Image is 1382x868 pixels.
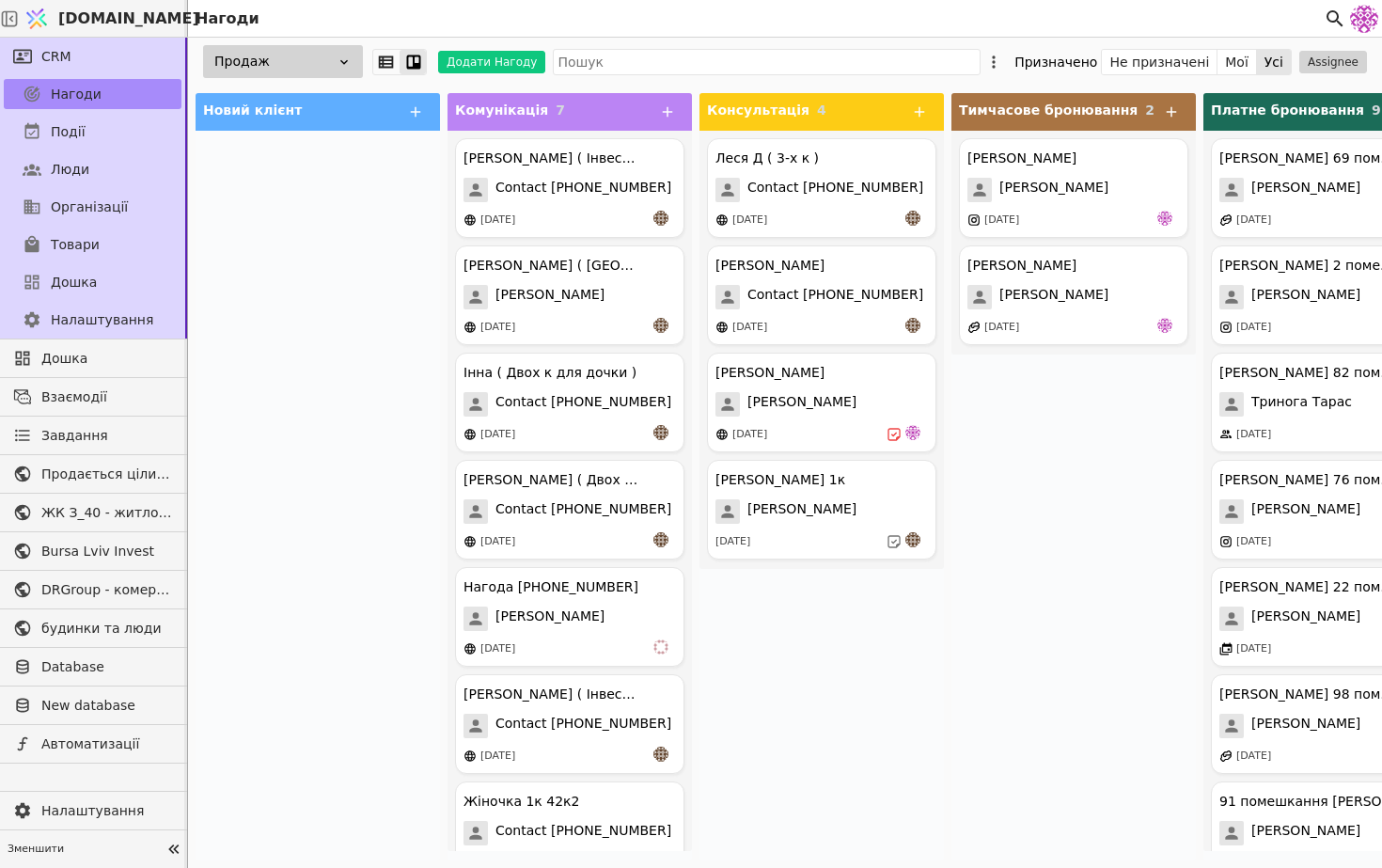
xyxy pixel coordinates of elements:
[905,425,920,440] img: de
[4,729,181,759] a: Автоматизації
[455,245,684,345] div: [PERSON_NAME] ( [GEOGRAPHIC_DATA] )[PERSON_NAME][DATE]an
[480,320,515,336] div: [DATE]
[480,213,515,229] div: [DATE]
[438,51,545,73] button: Додати Нагоду
[203,103,302,118] span: Новий клієнт
[999,285,1108,309] span: [PERSON_NAME]
[463,642,477,655] img: online-store.svg
[715,321,729,334] img: online-store.svg
[715,213,729,227] img: online-store.svg
[1372,103,1381,118] span: 9
[41,696,172,716] span: New database
[1350,5,1378,33] img: 137b5da8a4f5046b86490006a8dec47a
[653,639,668,655] img: vi
[455,353,684,452] div: Інна ( Двох к для дочки )Contact [PHONE_NUMBER][DATE]an
[1219,750,1233,763] img: affiliate-program.svg
[463,256,642,276] div: [PERSON_NAME] ( [GEOGRAPHIC_DATA] )
[747,499,856,524] span: [PERSON_NAME]
[1299,51,1367,73] button: Assignee
[58,8,199,30] span: [DOMAIN_NAME]
[653,747,668,762] img: an
[41,465,172,484] span: Продається цілий будинок [PERSON_NAME] нерухомість
[4,536,181,566] a: Bursa Lviv Invest
[1219,213,1233,227] img: affiliate-program.svg
[188,8,259,30] h2: Нагоди
[463,321,477,334] img: online-store.svg
[4,575,181,605] a: DRGroup - комерційна нерухоомість
[653,318,668,333] img: an
[905,211,920,226] img: an
[4,192,181,222] a: Організації
[480,641,515,657] div: [DATE]
[203,45,363,78] div: Продаж
[4,382,181,412] a: Взаємодії
[19,1,188,37] a: [DOMAIN_NAME]
[4,796,181,826] a: Налаштування
[51,160,89,180] span: Люди
[1219,535,1233,548] img: instagram.svg
[967,256,1076,276] div: [PERSON_NAME]
[463,750,477,763] img: online-store.svg
[967,213,981,227] img: instagram.svg
[41,47,71,67] span: CRM
[732,427,767,443] div: [DATE]
[1219,321,1233,334] img: instagram.svg
[959,245,1188,345] div: [PERSON_NAME][PERSON_NAME][DATE]de
[51,235,100,255] span: Товари
[905,532,920,547] img: an
[23,1,51,37] img: Logo
[41,503,172,523] span: ЖК З_40 - житлова та комерційна нерухомість класу Преміум
[707,138,936,238] div: Леся Д ( 3-х к )Contact [PHONE_NUMBER][DATE]an
[51,273,97,292] span: Дошка
[553,49,981,75] input: Пошук
[984,213,1019,229] div: [DATE]
[4,343,181,373] a: Дошка
[967,149,1076,168] div: [PERSON_NAME]
[707,245,936,345] div: [PERSON_NAME]Contact [PHONE_NUMBER][DATE]an
[4,420,181,450] a: Завдання
[51,122,86,142] span: Події
[41,426,108,446] span: Завдання
[1236,534,1271,550] div: [DATE]
[817,103,826,118] span: 4
[51,310,153,330] span: Налаштування
[41,734,172,754] span: Автоматизації
[905,318,920,333] img: an
[455,460,684,560] div: [PERSON_NAME] ( Двох к для себе )Contact [PHONE_NUMBER][DATE]an
[8,842,161,858] span: Зменшити
[495,178,671,202] span: Contact [PHONE_NUMBER]
[463,535,477,548] img: online-store.svg
[715,428,729,441] img: online-store.svg
[959,103,1138,118] span: Тимчасове бронювання
[715,363,824,383] div: [PERSON_NAME]
[480,534,515,550] div: [DATE]
[495,285,605,309] span: [PERSON_NAME]
[967,321,981,334] img: affiliate-program.svg
[4,229,181,260] a: Товари
[715,470,845,490] div: [PERSON_NAME] 1к
[1251,178,1360,202] span: [PERSON_NAME]
[715,149,819,168] div: Леся Д ( 3-х к )
[1251,499,1360,524] span: [PERSON_NAME]
[1236,427,1271,443] div: [DATE]
[4,41,181,71] a: CRM
[41,580,172,600] span: DRGroup - комерційна нерухоомість
[1102,49,1217,75] button: Не призначені
[1251,821,1360,845] span: [PERSON_NAME]
[495,499,671,524] span: Contact [PHONE_NUMBER]
[1211,103,1364,118] span: Платне бронювання
[1236,320,1271,336] div: [DATE]
[51,85,102,104] span: Нагоди
[732,213,767,229] div: [DATE]
[4,154,181,184] a: Люди
[463,792,579,812] div: Жіночка 1к 42к2
[1251,392,1352,417] span: Тринога Тарас
[999,178,1108,202] span: [PERSON_NAME]
[653,211,668,226] img: an
[4,79,181,109] a: Нагоди
[1217,49,1257,75] button: Мої
[1257,49,1291,75] button: Усі
[1219,642,1233,655] img: events.svg
[480,427,515,443] div: [DATE]
[653,425,668,440] img: an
